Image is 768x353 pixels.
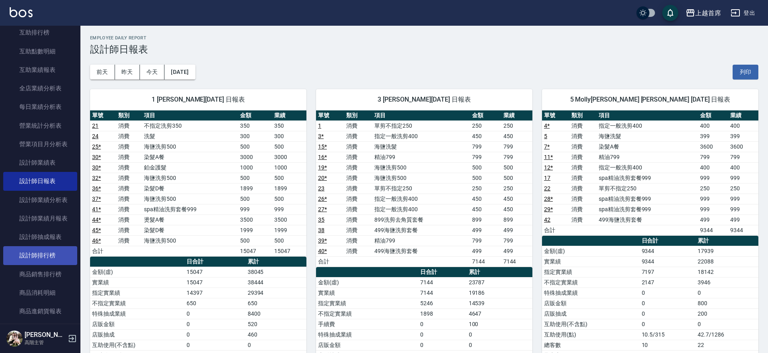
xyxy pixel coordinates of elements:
[316,288,418,298] td: 實業績
[185,298,245,308] td: 650
[696,267,758,277] td: 18142
[501,152,532,162] td: 799
[90,110,306,257] table: a dense table
[542,225,569,235] td: 合計
[728,141,758,152] td: 3600
[501,256,532,267] td: 7144
[501,173,532,183] td: 500
[597,152,698,162] td: 精油799
[418,267,466,278] th: 日合計
[569,162,597,173] td: 消費
[10,7,33,17] img: Logo
[698,194,728,204] td: 999
[90,44,758,55] h3: 設計師日報表
[90,246,116,256] td: 合計
[728,214,758,225] td: 499
[344,235,372,246] td: 消費
[542,256,640,267] td: 實業績
[344,162,372,173] td: 消費
[344,110,372,121] th: 類別
[698,152,728,162] td: 799
[569,120,597,131] td: 消費
[372,120,470,131] td: 單剪不指定250
[164,65,195,80] button: [DATE]
[597,120,698,131] td: 指定一般洗剪400
[372,141,470,152] td: 海鹽洗髮
[116,141,142,152] td: 消費
[569,204,597,214] td: 消費
[142,235,238,246] td: 海鹽洗剪500
[696,277,758,288] td: 3946
[272,120,306,131] td: 350
[569,152,597,162] td: 消費
[142,225,238,235] td: 染髮D餐
[316,256,344,267] td: 合計
[246,340,306,350] td: 0
[467,288,532,298] td: 19186
[728,204,758,214] td: 999
[90,308,185,319] td: 特殊抽成業績
[25,331,66,339] h5: [PERSON_NAME]
[542,308,640,319] td: 店販抽成
[696,329,758,340] td: 42.7/1286
[185,288,245,298] td: 14397
[372,183,470,194] td: 單剪不指定250
[501,131,532,141] td: 450
[344,246,372,256] td: 消費
[372,173,470,183] td: 海鹽洗剪500
[3,23,77,42] a: 互助排行榜
[372,214,470,225] td: 899洗剪去角質套餐
[142,110,238,121] th: 項目
[116,120,142,131] td: 消費
[344,173,372,183] td: 消費
[372,235,470,246] td: 精油799
[238,152,272,162] td: 3000
[470,173,501,183] td: 500
[246,319,306,329] td: 520
[246,277,306,288] td: 38444
[344,120,372,131] td: 消費
[6,331,23,347] img: Person
[698,110,728,121] th: 金額
[318,216,324,223] a: 35
[90,298,185,308] td: 不指定實業績
[640,288,696,298] td: 0
[696,298,758,308] td: 800
[542,246,640,256] td: 金額(虛)
[696,256,758,267] td: 22088
[696,308,758,319] td: 200
[142,173,238,183] td: 海鹽洗剪500
[501,246,532,256] td: 499
[3,209,77,228] a: 設計師業績月報表
[418,329,466,340] td: 0
[90,340,185,350] td: 互助使用(不含點)
[246,267,306,277] td: 38045
[90,267,185,277] td: 金額(虛)
[418,308,466,319] td: 1898
[470,162,501,173] td: 500
[3,42,77,61] a: 互助點數明細
[3,191,77,209] a: 設計師業績分析表
[597,204,698,214] td: spa精油洗剪套餐999
[3,228,77,246] a: 設計師抽成報表
[238,120,272,131] td: 350
[569,131,597,141] td: 消費
[597,183,698,194] td: 單剪不指定250
[728,162,758,173] td: 400
[728,152,758,162] td: 799
[316,298,418,308] td: 指定實業績
[3,172,77,190] a: 設計師日報表
[185,257,245,267] th: 日合計
[316,308,418,319] td: 不指定實業績
[467,298,532,308] td: 14539
[142,204,238,214] td: spa精油洗剪套餐999
[418,298,466,308] td: 5246
[316,329,418,340] td: 特殊抽成業績
[372,152,470,162] td: 精油799
[470,131,501,141] td: 450
[90,110,116,121] th: 單號
[246,288,306,298] td: 29394
[238,141,272,152] td: 500
[552,96,749,104] span: 5 Molly[PERSON_NAME] [PERSON_NAME] [DATE] 日報表
[501,141,532,152] td: 799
